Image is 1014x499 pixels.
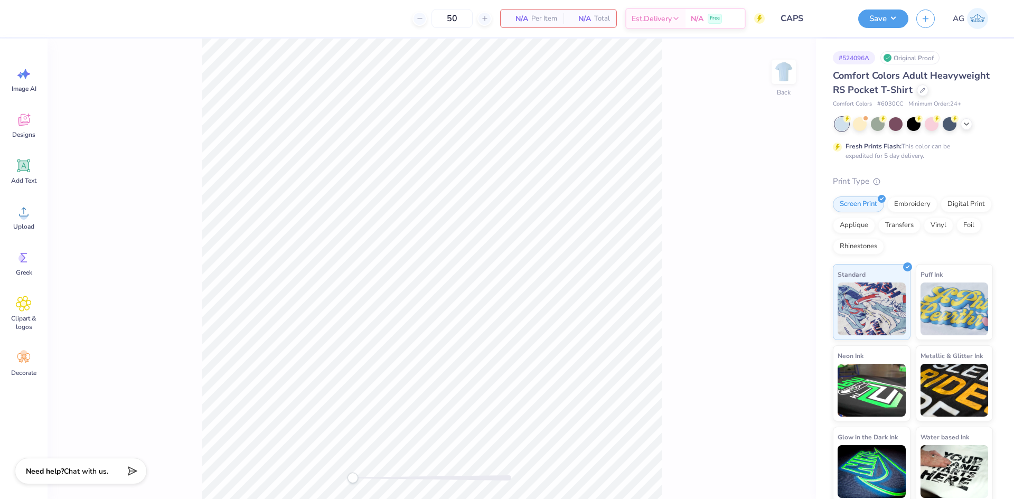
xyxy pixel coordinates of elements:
[11,369,36,377] span: Decorate
[880,51,940,64] div: Original Proof
[838,431,898,442] span: Glow in the Dark Ink
[921,350,983,361] span: Metallic & Glitter Ink
[878,218,921,233] div: Transfers
[948,8,993,29] a: AG
[11,176,36,185] span: Add Text
[773,61,794,82] img: Back
[838,364,906,417] img: Neon Ink
[6,314,41,331] span: Clipart & logos
[348,473,358,483] div: Accessibility label
[838,283,906,335] img: Standard
[921,269,943,280] span: Puff Ink
[858,10,908,28] button: Save
[833,175,993,187] div: Print Type
[12,84,36,93] span: Image AI
[838,350,863,361] span: Neon Ink
[632,13,672,24] span: Est. Delivery
[921,364,989,417] img: Metallic & Glitter Ink
[507,13,528,24] span: N/A
[691,13,703,24] span: N/A
[777,88,791,97] div: Back
[921,431,969,442] span: Water based Ink
[838,269,866,280] span: Standard
[64,466,108,476] span: Chat with us.
[846,142,902,150] strong: Fresh Prints Flash:
[594,13,610,24] span: Total
[570,13,591,24] span: N/A
[956,218,981,233] div: Foil
[833,218,875,233] div: Applique
[26,466,64,476] strong: Need help?
[941,196,992,212] div: Digital Print
[710,15,720,22] span: Free
[13,222,34,231] span: Upload
[953,13,964,25] span: AG
[921,283,989,335] img: Puff Ink
[531,13,557,24] span: Per Item
[16,268,32,277] span: Greek
[12,130,35,139] span: Designs
[431,9,473,28] input: – –
[773,8,850,29] input: Untitled Design
[833,239,884,255] div: Rhinestones
[924,218,953,233] div: Vinyl
[908,100,961,109] span: Minimum Order: 24 +
[921,445,989,498] img: Water based Ink
[833,196,884,212] div: Screen Print
[887,196,937,212] div: Embroidery
[967,8,988,29] img: Aljosh Eyron Garcia
[846,142,975,161] div: This color can be expedited for 5 day delivery.
[877,100,903,109] span: # 6030CC
[833,51,875,64] div: # 524096A
[838,445,906,498] img: Glow in the Dark Ink
[833,100,872,109] span: Comfort Colors
[833,69,990,96] span: Comfort Colors Adult Heavyweight RS Pocket T-Shirt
